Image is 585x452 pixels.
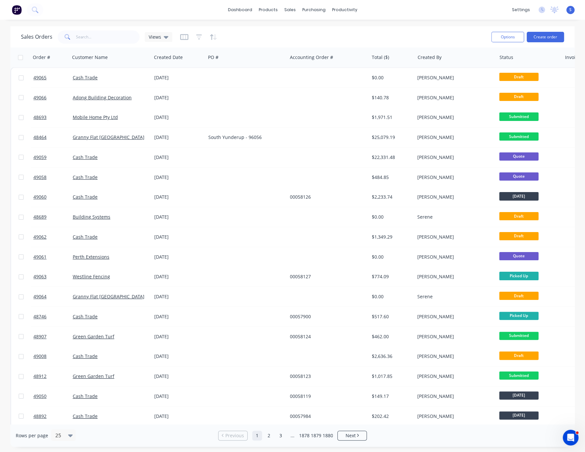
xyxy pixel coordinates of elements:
span: [DATE] [499,192,538,200]
span: 48693 [33,114,47,121]
span: Picked Up [499,272,538,280]
span: 49060 [33,194,47,200]
a: Previous page [218,432,247,439]
div: Accounting Order # [290,54,333,61]
div: $1,017.85 [372,373,410,380]
a: 49063 [33,267,73,286]
div: productivity [329,5,361,15]
div: $149.17 [372,393,410,400]
div: 00057984 [290,413,363,420]
div: [DATE] [154,194,203,200]
span: 49065 [33,74,47,81]
span: 49061 [33,254,47,260]
a: Cash Trade [73,234,98,240]
div: [PERSON_NAME] [417,234,490,240]
a: Cash Trade [73,413,98,419]
div: [DATE] [154,313,203,320]
div: $202.42 [372,413,410,420]
a: dashboard [225,5,255,15]
span: Picked Up [499,312,538,320]
div: $462.00 [372,333,410,340]
h1: Sales Orders [21,34,52,40]
div: [PERSON_NAME] [417,194,490,200]
div: $25,079.19 [372,134,410,141]
a: Page 1879 [311,431,321,441]
div: [DATE] [154,353,203,360]
div: Customer Name [72,54,108,61]
span: 49058 [33,174,47,181]
a: Cash Trade [73,154,98,160]
div: 00058123 [290,373,363,380]
a: Next page [338,432,367,439]
a: 48689 [33,207,73,227]
div: [DATE] [154,174,203,181]
div: [PERSON_NAME] [417,254,490,260]
div: [PERSON_NAME] [417,333,490,340]
span: Quote [499,172,538,181]
span: Draft [499,232,538,240]
a: Page 3 [276,431,286,441]
div: $0.00 [372,74,410,81]
div: Status [500,54,513,61]
a: Perth Extensions [73,254,109,260]
a: Page 1880 [323,431,333,441]
a: 49062 [33,227,73,247]
a: Mobile Home Pty Ltd [73,114,118,120]
span: 48746 [33,313,47,320]
a: 49065 [33,68,73,88]
div: Created By [418,54,442,61]
a: 48912 [33,366,73,386]
div: [DATE] [154,134,203,141]
span: Draft [499,351,538,360]
input: Search... [76,30,140,44]
span: Draft [499,93,538,101]
a: Page 1878 [299,431,309,441]
span: Draft [499,292,538,300]
a: Cash Trade [73,174,98,180]
span: 48907 [33,333,47,340]
button: Create order [527,32,564,42]
span: [DATE] [499,391,538,400]
a: 48892 [33,406,73,426]
div: PO # [208,54,218,61]
div: [DATE] [154,154,203,161]
span: S [569,7,572,13]
a: Granny Flat [GEOGRAPHIC_DATA] [73,134,144,140]
a: Westline Fencing [73,273,110,280]
span: Next [345,432,355,439]
span: [DATE] [499,411,538,420]
a: 49008 [33,346,73,366]
a: Green Garden Turf [73,373,114,379]
div: [DATE] [154,333,203,340]
div: [DATE] [154,373,203,380]
img: Factory [12,5,22,15]
a: Cash Trade [73,353,98,359]
div: $0.00 [372,214,410,220]
div: [PERSON_NAME] [417,393,490,400]
div: [PERSON_NAME] [417,154,490,161]
div: [DATE] [154,74,203,81]
span: 48464 [33,134,47,141]
a: 49066 [33,88,73,108]
a: Cash Trade [73,194,98,200]
div: 00058124 [290,333,363,340]
a: Adong Building Decoration [73,94,132,101]
div: [PERSON_NAME] [417,174,490,181]
span: Quote [499,152,538,161]
div: [DATE] [154,234,203,240]
a: 48746 [33,307,73,326]
div: $0.00 [372,254,410,260]
div: [DATE] [154,273,203,280]
div: Serene [417,293,490,300]
a: 49061 [33,247,73,267]
div: [PERSON_NAME] [417,413,490,420]
span: 49062 [33,234,47,240]
div: [DATE] [154,293,203,300]
div: [PERSON_NAME] [417,353,490,360]
div: products [255,5,281,15]
div: [DATE] [154,413,203,420]
a: Cash Trade [73,313,98,320]
a: 48907 [33,327,73,346]
a: 49059 [33,147,73,167]
a: Green Garden Turf [73,333,114,340]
